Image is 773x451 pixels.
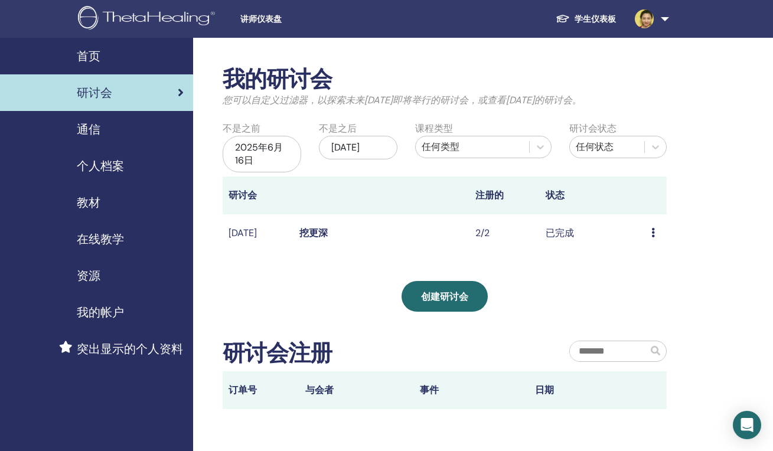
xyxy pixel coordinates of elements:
[299,371,414,409] th: 与会者
[546,8,625,30] a: 学生仪表板
[469,214,540,253] td: 2/2
[223,177,293,214] th: 研讨会
[415,122,453,136] label: 课程类型
[77,267,100,285] span: 资源
[569,122,617,136] label: 研讨会状态
[223,136,301,172] div: 2025年6月16日
[240,13,418,25] span: 讲师仪表盘
[77,194,100,211] span: 教材
[77,303,124,321] span: 我的帐户
[299,227,328,239] a: 挖更深
[77,84,112,102] span: 研讨会
[529,371,644,409] th: 日期
[402,281,488,312] a: 创建研讨会
[77,120,100,138] span: 通信
[77,340,183,358] span: 突出显示的个人资料
[77,230,124,248] span: 在线教学
[414,371,529,409] th: 事件
[421,290,468,303] span: 创建研讨会
[556,14,570,24] img: graduation-cap-white.svg
[223,122,260,136] label: 不是之前
[540,214,645,253] td: 已完成
[733,411,761,439] div: 打开对讲信使
[223,340,332,367] h2: 研讨会注册
[78,6,219,32] img: logo.png
[77,157,124,175] span: 个人档案
[77,47,100,65] span: 首页
[319,136,397,159] div: [DATE]
[223,93,667,107] p: 您可以自定义过滤器，以探索未来[DATE]即将举行的研讨会，或查看[DATE]的研讨会。
[540,177,645,214] th: 状态
[223,66,667,93] h2: 我的研讨会
[422,140,523,154] div: 任何类型
[319,122,357,136] label: 不是之后
[223,214,293,253] td: [DATE]
[635,9,654,28] img: default.jpg
[469,177,540,214] th: 注册的
[576,140,638,154] div: 任何状态
[223,371,299,409] th: 订单号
